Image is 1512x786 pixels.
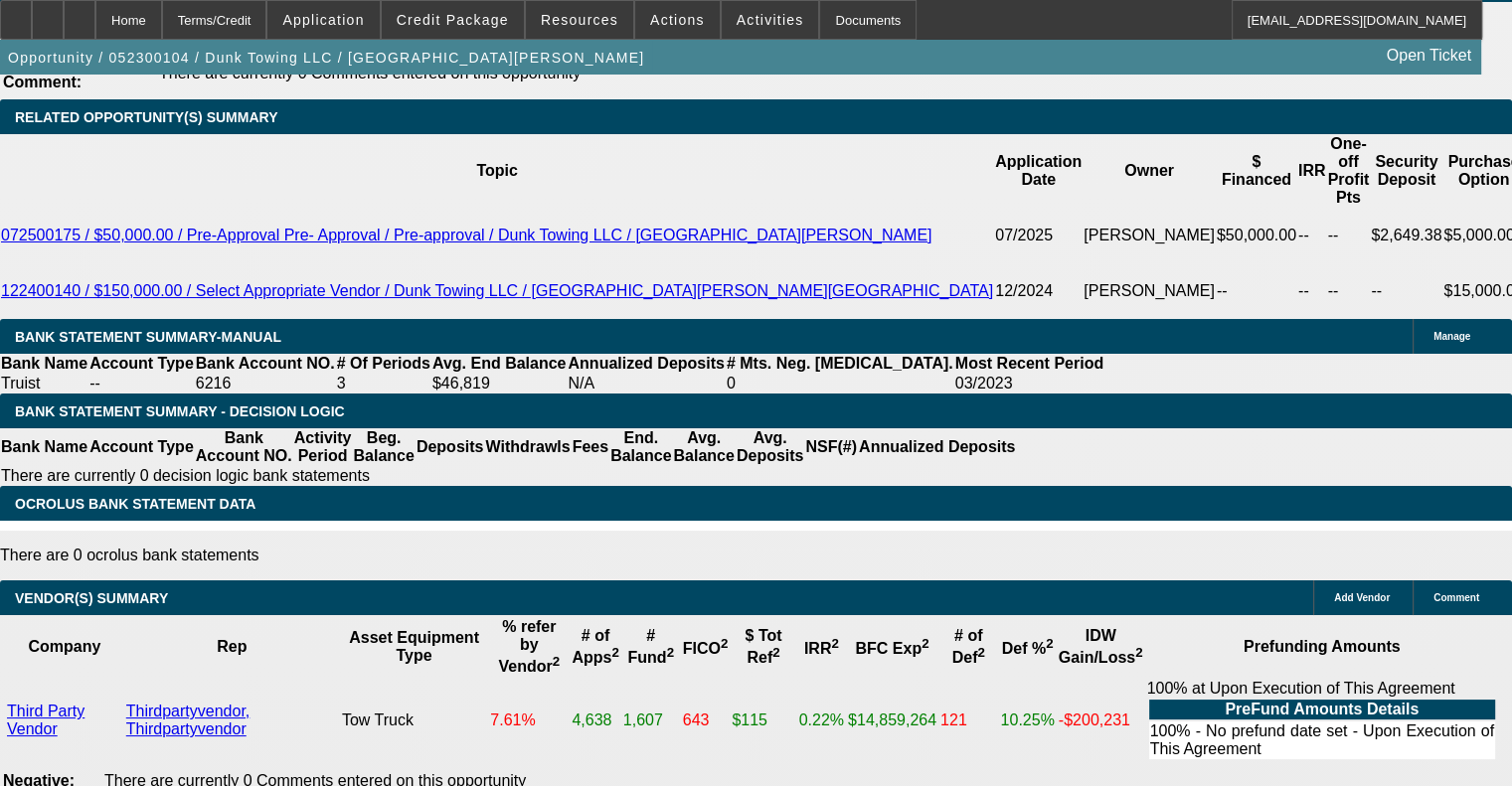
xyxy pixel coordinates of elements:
[341,679,487,762] td: Tow Truck
[1059,627,1143,666] b: IDW Gain/Loss
[571,679,619,762] td: 4,638
[954,374,1104,393] td: 03/2023
[416,428,485,466] th: Deposits
[267,1,379,39] button: Application
[541,12,618,28] span: Resources
[1058,679,1144,762] td: -$200,231
[994,208,1083,263] td: 07/2025
[88,374,195,393] td: --
[195,428,293,466] th: Bank Account NO.
[282,12,364,28] span: Application
[567,354,725,374] th: Annualized Deposits
[553,654,560,669] sup: 2
[8,50,644,66] span: Opportunity / 052300104 / Dunk Towing LLC / [GEOGRAPHIC_DATA][PERSON_NAME]
[349,629,479,664] b: Asset Equipment Type
[1135,645,1142,660] sup: 2
[431,374,568,393] td: $46,819
[336,354,431,374] th: # Of Periods
[994,134,1083,208] th: Application Date
[217,638,247,655] b: Rep
[858,428,1016,466] th: Annualized Deposits
[737,12,804,28] span: Activities
[627,627,674,666] b: # Fund
[994,263,1083,319] td: 12/2024
[489,679,569,762] td: 7.61%
[1379,39,1479,73] a: Open Ticket
[1216,263,1297,319] td: --
[977,645,984,660] sup: 2
[954,354,1104,374] th: Most Recent Period
[1225,701,1419,717] b: PreFund Amounts Details
[15,590,168,606] span: VENDOR(S) SUMMARY
[7,703,84,737] a: Third Party Vendor
[88,354,195,374] th: Account Type
[672,428,735,466] th: Avg. Balance
[431,354,568,374] th: Avg. End Balance
[650,12,705,28] span: Actions
[1216,134,1297,208] th: $ Financed
[922,636,928,651] sup: 2
[609,428,672,466] th: End. Balance
[195,354,336,374] th: Bank Account NO.
[1326,263,1370,319] td: --
[567,374,725,393] td: N/A
[1216,208,1297,263] td: $50,000.00
[397,12,509,28] span: Credit Package
[28,638,100,655] b: Company
[726,374,954,393] td: 0
[15,403,345,419] span: Bank Statement Summary - Decision Logic
[195,374,336,393] td: 6216
[15,109,277,125] span: RELATED OPPORTUNITY(S) SUMMARY
[1334,592,1390,603] span: Add Vendor
[352,428,415,466] th: Beg. Balance
[1002,640,1054,657] b: Def %
[572,627,618,666] b: # of Apps
[804,640,839,657] b: IRR
[736,428,805,466] th: Avg. Deposits
[622,679,680,762] td: 1,607
[336,374,431,393] td: 3
[772,645,779,660] sup: 2
[1370,134,1442,208] th: Security Deposit
[798,679,845,762] td: 0.22%
[382,1,524,39] button: Credit Package
[484,428,571,466] th: Withdrawls
[1083,208,1216,263] td: [PERSON_NAME]
[855,640,928,657] b: BFC Exp
[939,679,997,762] td: 121
[1433,331,1470,342] span: Manage
[572,428,609,466] th: Fees
[1244,638,1401,655] b: Prefunding Amounts
[952,627,985,666] b: # of Def
[1083,134,1216,208] th: Owner
[804,428,858,466] th: NSF(#)
[745,627,781,666] b: $ Tot Ref
[682,679,730,762] td: 643
[831,636,838,651] sup: 2
[721,636,728,651] sup: 2
[293,428,353,466] th: Activity Period
[1147,680,1497,761] div: 100% at Upon Execution of This Agreement
[126,703,251,737] a: Thirdpartyvendor, Thirdpartyvendor
[999,679,1055,762] td: 10.25%
[726,354,954,374] th: # Mts. Neg. [MEDICAL_DATA].
[1046,636,1053,651] sup: 2
[1297,263,1327,319] td: --
[1370,263,1442,319] td: --
[611,645,618,660] sup: 2
[15,329,281,345] span: BANK STATEMENT SUMMARY-MANUAL
[1433,592,1479,603] span: Comment
[667,645,674,660] sup: 2
[1326,208,1370,263] td: --
[1149,721,1495,759] td: 100% - No prefund date set - Upon Execution of This Agreement
[731,679,795,762] td: $115
[1370,208,1442,263] td: $2,649.38
[15,496,255,512] span: OCROLUS BANK STATEMENT DATA
[1326,134,1370,208] th: One-off Profit Pts
[1297,134,1327,208] th: IRR
[526,1,633,39] button: Resources
[1,282,993,299] a: 122400140 / $150,000.00 / Select Appropriate Vendor / Dunk Towing LLC / [GEOGRAPHIC_DATA][PERSON_...
[1083,263,1216,319] td: [PERSON_NAME]
[88,428,195,466] th: Account Type
[722,1,819,39] button: Activities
